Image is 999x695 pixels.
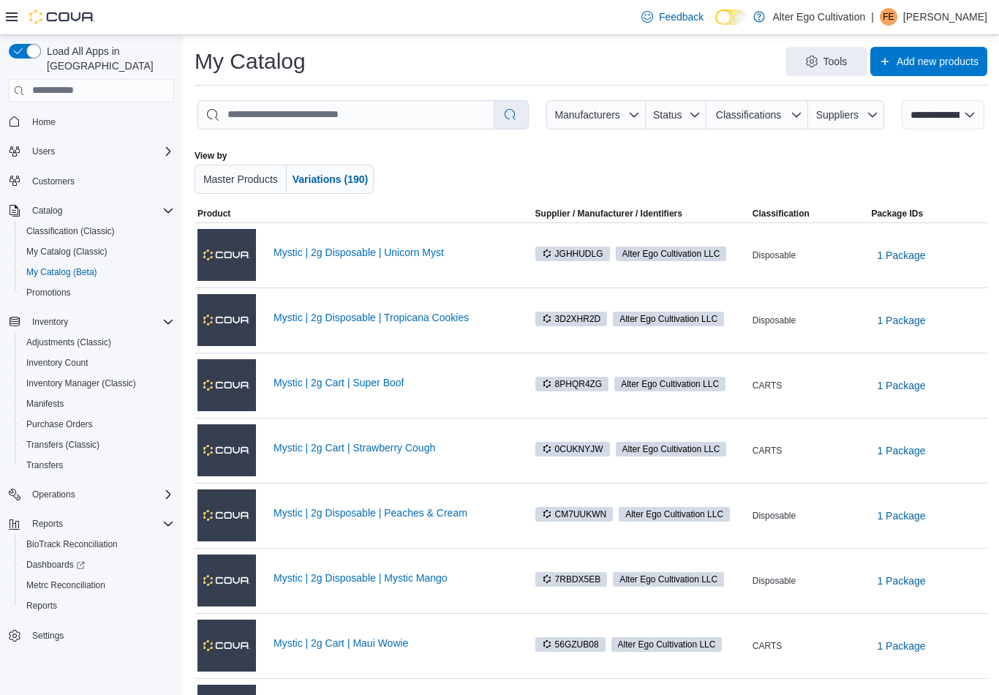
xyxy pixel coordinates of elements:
span: Classifications [716,109,781,121]
span: Alter Ego Cultivation LLC [616,442,727,457]
a: Classification (Classic) [20,222,121,240]
button: Promotions [15,282,180,303]
span: Supplier / Manufacturer / Identifiers [515,208,682,219]
span: 56GZUB08 [535,637,606,652]
span: Users [32,146,55,157]
span: Transfers [20,457,174,474]
span: Purchase Orders [20,416,174,433]
span: 8PHQR4ZG [542,377,603,391]
span: Reports [26,600,57,612]
button: My Catalog (Classic) [15,241,180,262]
button: BioTrack Reconciliation [15,534,180,555]
a: Transfers (Classic) [20,436,105,454]
span: Alter Ego Cultivation LLC [621,377,719,391]
span: My Catalog (Classic) [26,246,108,258]
div: Francisco Escobar [880,8,897,26]
span: Catalog [32,205,62,217]
nav: Complex example [9,105,174,685]
span: Metrc Reconciliation [20,576,174,594]
button: 1 Package [871,371,931,400]
div: Disposable [750,572,869,590]
span: Reports [26,515,174,533]
a: Mystic | 2g Disposable | Peaches & Cream [274,507,509,519]
button: Classification (Classic) [15,221,180,241]
span: Alter Ego Cultivation LLC [618,638,716,651]
span: Status [653,109,682,121]
span: Adjustments (Classic) [26,337,111,348]
span: Dark Mode [715,25,716,26]
img: Cova [29,10,95,24]
span: Alter Ego Cultivation LLC [613,312,724,326]
span: Load All Apps in [GEOGRAPHIC_DATA] [41,44,174,73]
span: Alter Ego Cultivation LLC [622,247,720,260]
span: 0CUKNYJW [535,442,610,457]
span: 1 Package [877,443,925,458]
button: Inventory [26,313,74,331]
button: Transfers (Classic) [15,435,180,455]
button: Catalog [3,200,180,221]
button: Customers [3,170,180,192]
span: Dashboards [26,559,85,571]
span: 56GZUB08 [542,638,599,651]
span: Package IDs [871,208,923,219]
button: Metrc Reconciliation [15,575,180,596]
a: Mystic | 2g Disposable | Unicorn Myst [274,247,509,258]
div: Disposable [750,507,869,525]
img: Mystic | 2g Cart | Super Boof [197,359,256,410]
span: 3D2XHR2D [535,312,608,326]
span: Catalog [26,202,174,219]
button: Status [646,100,706,129]
button: Users [3,141,180,162]
a: Reports [20,597,63,615]
span: Operations [26,486,174,503]
img: Mystic | 2g Disposable | Unicorn Myst [197,229,256,280]
span: Dashboards [20,556,174,574]
a: Settings [26,627,69,645]
span: Inventory [32,316,68,328]
span: Customers [32,176,75,187]
img: Mystic | 2g Disposable | Tropicana Cookies [197,294,256,345]
span: 0CUKNYJW [542,443,603,456]
span: 1 Package [877,508,925,523]
span: Promotions [26,287,71,298]
button: Add new products [870,47,987,76]
span: Alter Ego Cultivation LLC [619,312,717,326]
span: 7RBDX5EB [542,573,601,586]
button: 1 Package [871,631,931,661]
span: Customers [26,172,174,190]
span: Alter Ego Cultivation LLC [614,377,725,391]
button: 1 Package [871,306,931,335]
button: Inventory [3,312,180,332]
span: 1 Package [877,378,925,393]
button: Operations [26,486,81,503]
button: Adjustments (Classic) [15,332,180,353]
span: 8PHQR4ZG [535,377,609,391]
a: Metrc Reconciliation [20,576,111,594]
button: Operations [3,484,180,505]
button: Master Products [195,165,287,194]
a: Mystic | 2g Cart | Super Boof [274,377,509,388]
span: Manufacturers [554,109,619,121]
button: Purchase Orders [15,414,180,435]
span: Add new products [897,54,979,69]
span: Alter Ego Cultivation LLC [611,637,723,652]
span: Settings [32,630,64,642]
img: Mystic | 2g Disposable | Mystic Mango [197,555,256,606]
span: My Catalog (Beta) [20,263,174,281]
button: Tools [785,47,867,76]
span: Classification [753,208,810,219]
span: Tools [823,54,848,69]
a: Purchase Orders [20,416,99,433]
button: Manifests [15,394,180,414]
button: Suppliers [808,100,884,129]
span: Manifests [26,398,64,410]
span: Variations (190) [293,173,369,185]
a: Customers [26,173,80,190]
span: Alter Ego Cultivation LLC [619,573,717,586]
span: Reports [20,597,174,615]
button: 1 Package [871,241,931,270]
span: FE [883,8,894,26]
button: Users [26,143,61,160]
button: Settings [3,625,180,646]
a: Transfers [20,457,69,474]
